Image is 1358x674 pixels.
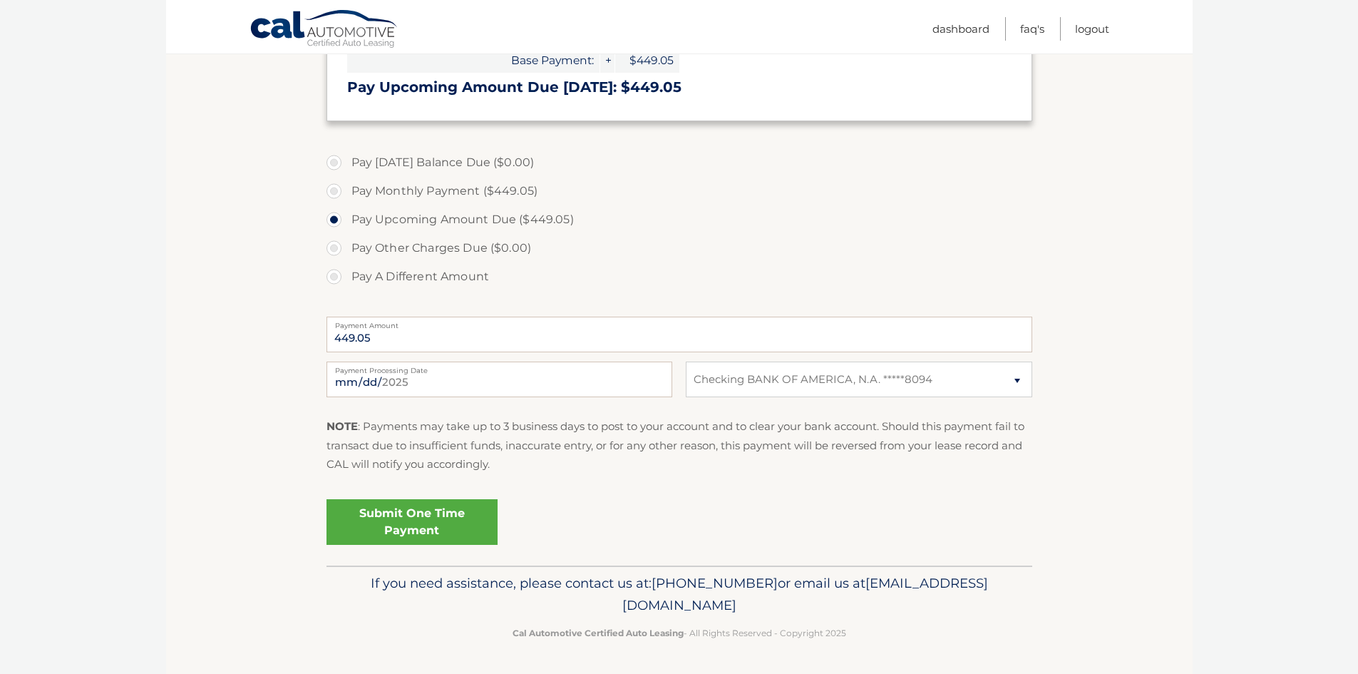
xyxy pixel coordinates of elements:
label: Pay Upcoming Amount Due ($449.05) [326,205,1032,234]
label: Pay [DATE] Balance Due ($0.00) [326,148,1032,177]
a: Submit One Time Payment [326,499,498,545]
p: : Payments may take up to 3 business days to post to your account and to clear your bank account.... [326,417,1032,474]
a: Logout [1075,17,1109,41]
input: Payment Date [326,362,672,397]
label: Pay Monthly Payment ($449.05) [326,177,1032,205]
input: Payment Amount [326,317,1032,352]
strong: NOTE [326,419,358,433]
a: Cal Automotive [250,9,399,51]
a: Dashboard [932,17,989,41]
span: Base Payment: [347,48,600,73]
label: Payment Amount [326,317,1032,328]
label: Pay Other Charges Due ($0.00) [326,234,1032,262]
strong: Cal Automotive Certified Auto Leasing [513,628,684,638]
span: + [600,48,614,73]
label: Payment Processing Date [326,362,672,373]
p: If you need assistance, please contact us at: or email us at [336,572,1023,618]
h3: Pay Upcoming Amount Due [DATE]: $449.05 [347,78,1012,96]
a: FAQ's [1020,17,1044,41]
span: [PHONE_NUMBER] [652,575,778,591]
label: Pay A Different Amount [326,262,1032,291]
p: - All Rights Reserved - Copyright 2025 [336,626,1023,640]
span: $449.05 [615,48,679,73]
